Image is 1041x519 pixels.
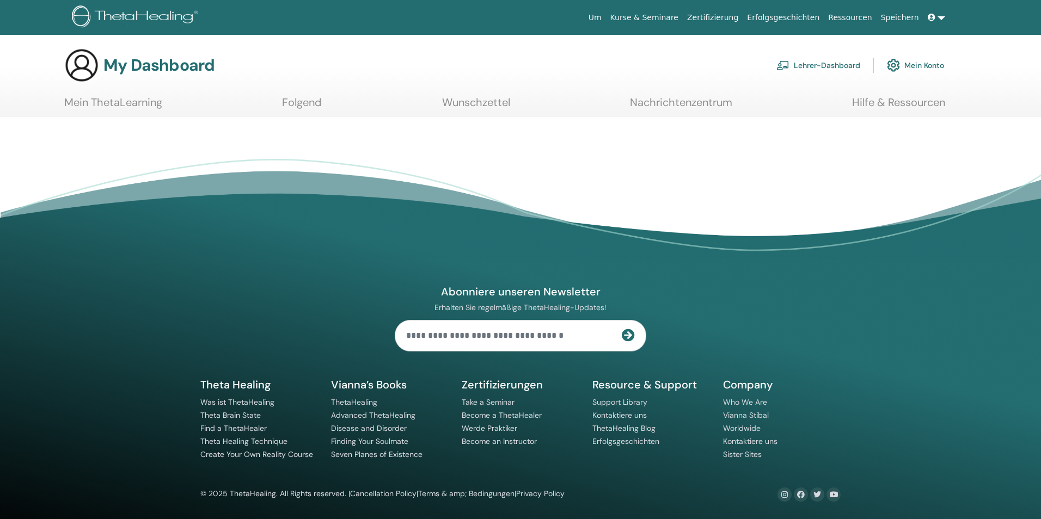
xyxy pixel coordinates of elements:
[592,410,647,420] a: Kontaktiere uns
[331,410,415,420] a: Advanced ThetaHealing
[776,60,789,70] img: chalkboard-teacher.svg
[723,378,841,392] h5: Company
[395,285,646,299] h4: Abonniere unseren Newsletter
[462,436,537,446] a: Become an Instructor
[103,55,215,75] h3: My Dashboard
[200,397,274,407] a: Was ist ThetaHealing
[887,53,944,77] a: Mein Konto
[200,423,267,433] a: Find a ThetaHealer
[606,8,683,28] a: Kurse & Seminare
[200,449,313,459] a: Create Your Own Reality Course
[743,8,824,28] a: Erfolgsgeschichten
[331,397,377,407] a: ThetaHealing
[592,397,647,407] a: Support Library
[723,423,761,433] a: Worldwide
[592,436,659,446] a: Erfolgsgeschichten
[200,378,318,392] h5: Theta Healing
[852,96,945,117] a: Hilfe & Ressourcen
[200,487,565,501] div: © 2025 ThetaHealing. All Rights reserved. | | |
[64,96,162,117] a: Mein ThetaLearning
[723,436,777,446] a: Kontaktiere uns
[516,489,565,498] a: Privacy Policy
[331,378,449,392] h5: Vianna’s Books
[723,410,769,420] a: Vianna Stibal
[723,397,767,407] a: Who We Are
[282,96,322,117] a: Folgend
[592,378,710,392] h5: Resource & Support
[350,489,417,498] a: Cancellation Policy
[824,8,876,28] a: Ressourcen
[462,423,517,433] a: Werde Praktiker
[877,8,923,28] a: Speichern
[584,8,606,28] a: Um
[887,56,900,75] img: cog.svg
[683,8,743,28] a: Zertifizierung
[592,423,656,433] a: ThetaHealing Blog
[72,5,202,30] img: logo.png
[442,96,510,117] a: Wunschzettel
[776,53,860,77] a: Lehrer-Dashboard
[200,410,261,420] a: Theta Brain State
[418,489,515,498] a: Terms & amp; Bedingungen
[462,410,542,420] a: Become a ThetaHealer
[395,302,646,312] p: Erhalten Sie regelmäßige ThetaHealing-Updates!
[64,48,99,83] img: generic-user-icon.jpg
[331,449,422,459] a: Seven Planes of Existence
[200,436,287,446] a: Theta Healing Technique
[723,449,762,459] a: Sister Sites
[462,397,515,407] a: Take a Seminar
[331,436,408,446] a: Finding Your Soulmate
[462,378,579,392] h5: Zertifizierungen
[630,96,732,117] a: Nachrichtenzentrum
[331,423,407,433] a: Disease and Disorder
